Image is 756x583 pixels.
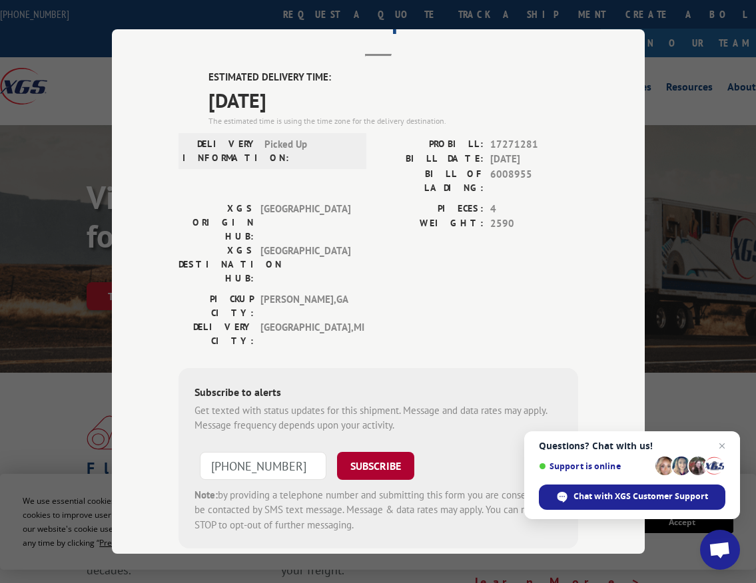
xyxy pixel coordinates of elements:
[194,488,218,500] strong: Note:
[260,291,350,319] span: [PERSON_NAME] , GA
[539,441,725,451] span: Questions? Chat with us!
[490,136,578,152] span: 17271281
[179,291,254,319] label: PICKUP CITY:
[260,201,350,243] span: [GEOGRAPHIC_DATA]
[194,383,562,403] div: Subscribe to alerts
[208,114,578,126] div: The estimated time is using the time zone for the delivery destination.
[490,166,578,194] span: 6008955
[183,136,258,164] label: DELIVERY INFORMATION:
[490,201,578,216] span: 4
[573,490,708,502] span: Chat with XGS Customer Support
[260,243,350,285] span: [GEOGRAPHIC_DATA]
[378,136,484,152] label: PROBILL:
[378,166,484,194] label: BILL OF LADING:
[179,243,254,285] label: XGS DESTINATION HUB:
[179,319,254,347] label: DELIVERY CITY:
[208,85,578,114] span: [DATE]
[490,216,578,232] span: 2590
[194,487,562,532] div: by providing a telephone number and submitting this form you are consenting to be contacted by SM...
[260,319,350,347] span: [GEOGRAPHIC_DATA] , MI
[539,485,725,510] span: Chat with XGS Customer Support
[179,11,578,37] h2: Track Shipment
[337,451,414,479] button: SUBSCRIBE
[539,461,651,471] span: Support is online
[378,201,484,216] label: PIECES:
[378,152,484,167] label: BILL DATE:
[194,403,562,433] div: Get texted with status updates for this shipment. Message and data rates may apply. Message frequ...
[490,152,578,167] span: [DATE]
[700,530,740,570] a: Open chat
[200,451,326,479] input: Phone Number
[264,136,354,164] span: Picked Up
[208,70,578,85] label: ESTIMATED DELIVERY TIME:
[378,216,484,232] label: WEIGHT:
[179,201,254,243] label: XGS ORIGIN HUB:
